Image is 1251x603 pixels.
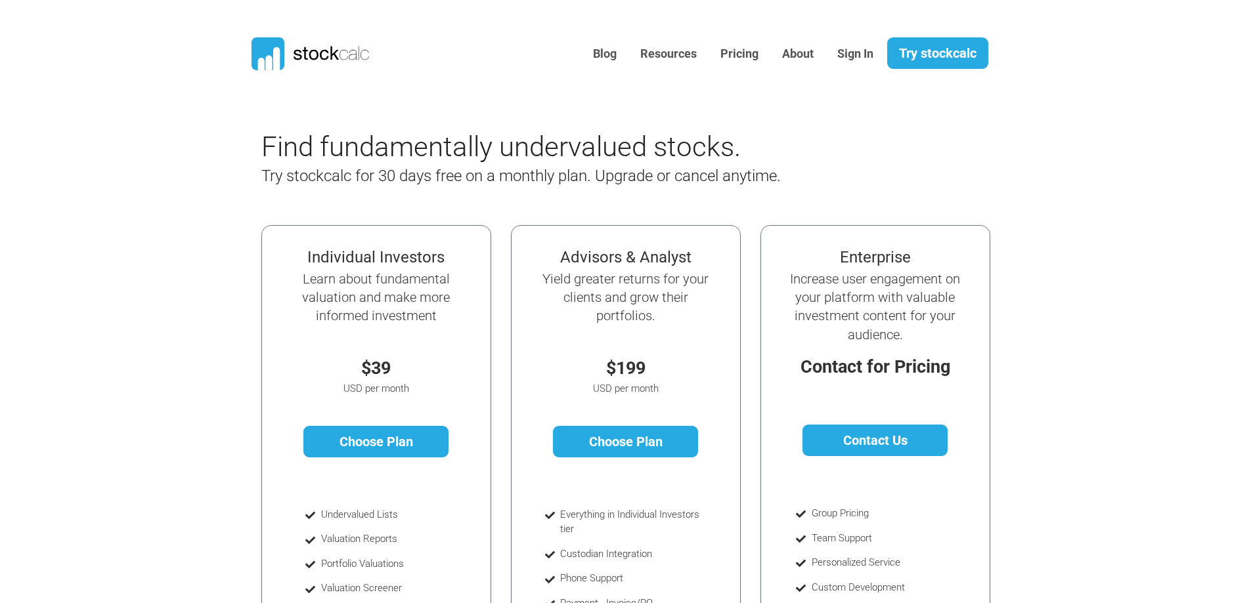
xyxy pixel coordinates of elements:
[630,38,707,70] a: Resources
[289,248,464,267] h4: Individual Investors
[812,506,950,521] li: Group Pricing
[538,270,713,325] h5: Yield greater returns for your clients and grow their portfolios.
[289,381,464,396] p: USD per month
[538,355,713,382] p: $199
[711,38,768,70] a: Pricing
[887,37,988,69] a: Try stockcalc
[802,425,948,456] a: Contact Us
[788,270,963,344] h5: Increase user engagement on your platform with valuable investment content for your audience.
[303,426,449,457] a: Choose Plan
[560,547,702,562] li: Custodian Integration
[812,555,950,570] li: Personalized Service
[321,556,452,572] li: Portfolio Valuations
[289,270,464,325] h5: Learn about fundamental valuation and make more informed investment
[321,581,452,596] li: Valuation Screener
[289,355,464,382] p: $39
[261,167,866,186] h4: Try stockcalc for 30 days free on a monthly plan. Upgrade or cancel anytime.
[538,381,713,396] p: USD per month
[553,426,698,457] a: Choose Plan
[321,531,452,547] li: Valuation Reports
[772,38,823,70] a: About
[812,580,950,595] li: Custom Development
[812,531,950,546] li: Team Support
[827,38,883,70] a: Sign In
[261,131,866,163] h2: Find fundamentally undervalued stocks.
[560,507,702,537] li: Everything in Individual Investors tier
[583,38,626,70] a: Blog
[560,571,702,586] li: Phone Support
[538,248,713,267] h4: Advisors & Analyst
[321,507,452,522] li: Undervalued Lists
[788,354,963,381] p: Contact for Pricing
[788,248,963,267] h4: Enterprise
